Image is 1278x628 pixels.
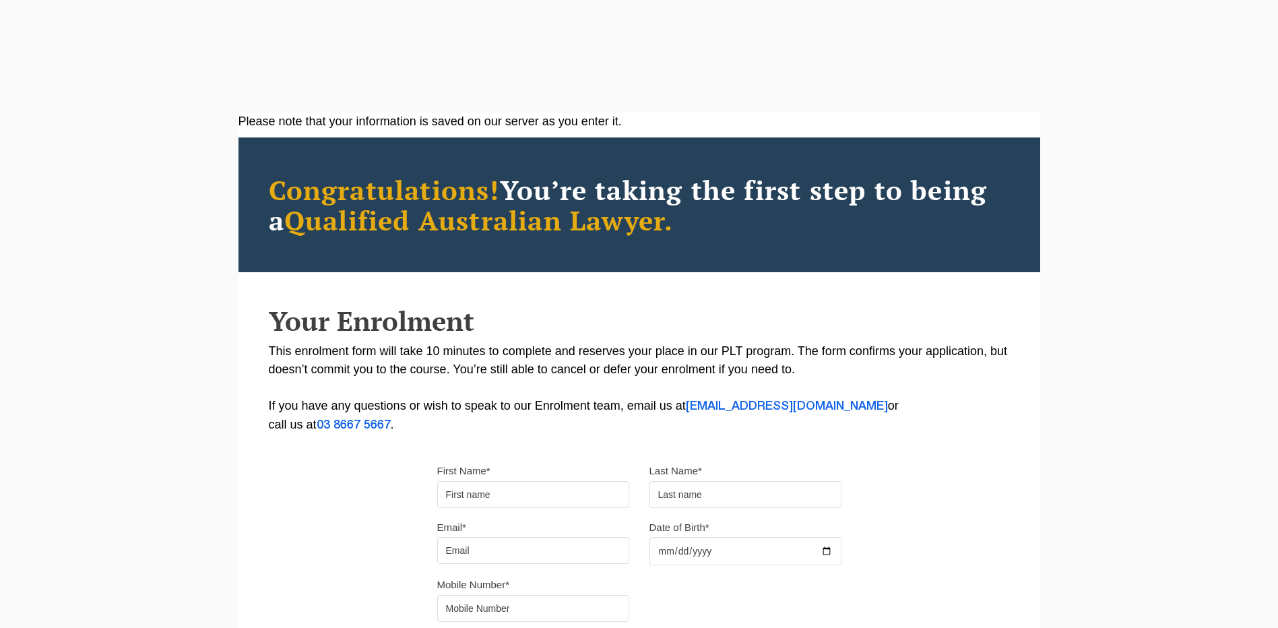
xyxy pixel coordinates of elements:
span: Qualified Australian Lawyer. [284,202,674,238]
a: 03 8667 5667 [317,420,391,431]
label: First Name* [437,464,490,478]
h2: You’re taking the first step to being a [269,175,1010,235]
div: Please note that your information is saved on our server as you enter it. [238,113,1040,131]
span: Congratulations! [269,172,500,208]
input: Last name [649,481,841,508]
a: [EMAIL_ADDRESS][DOMAIN_NAME] [686,401,888,412]
input: First name [437,481,629,508]
label: Email* [437,521,466,534]
input: Email [437,537,629,564]
label: Mobile Number* [437,578,510,592]
label: Date of Birth* [649,521,709,534]
p: This enrolment form will take 10 minutes to complete and reserves your place in our PLT program. ... [269,342,1010,435]
input: Mobile Number [437,595,629,622]
h2: Your Enrolment [269,306,1010,336]
label: Last Name* [649,464,702,478]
